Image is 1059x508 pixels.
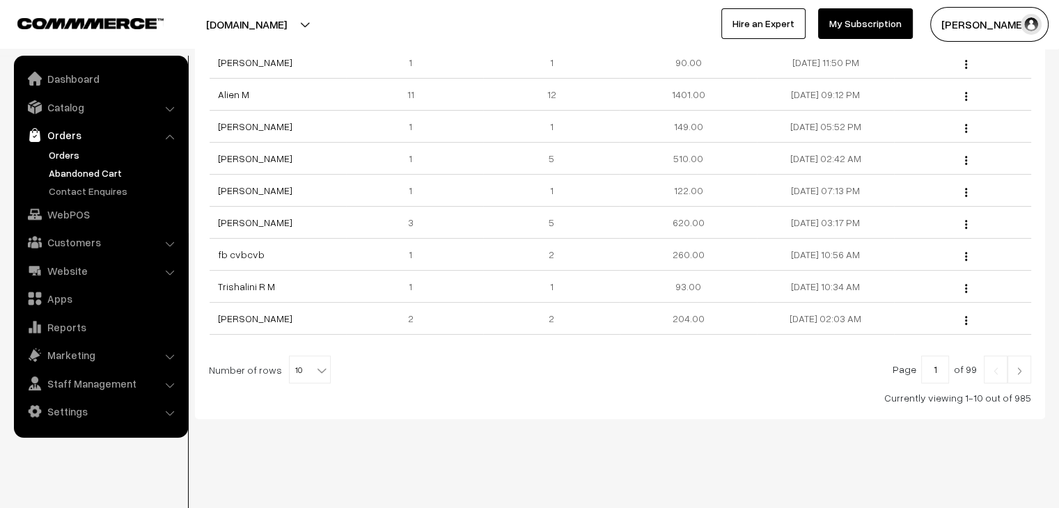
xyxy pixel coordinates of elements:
[965,60,967,69] img: Menu
[22,22,33,33] img: logo_orange.svg
[965,220,967,229] img: Menu
[620,47,757,79] td: 90.00
[483,303,620,335] td: 2
[620,143,757,175] td: 510.00
[17,342,183,367] a: Marketing
[757,47,894,79] td: [DATE] 11:50 PM
[218,312,292,324] a: [PERSON_NAME]
[757,111,894,143] td: [DATE] 05:52 PM
[218,248,265,260] a: fb cvbcvb
[346,79,483,111] td: 11
[17,122,183,148] a: Orders
[45,166,183,180] a: Abandoned Cart
[17,258,183,283] a: Website
[346,175,483,207] td: 1
[36,36,153,47] div: Domain: [DOMAIN_NAME]
[965,252,967,261] img: Menu
[45,148,183,162] a: Orders
[954,363,977,375] span: of 99
[45,184,183,198] a: Contact Enquires
[965,284,967,293] img: Menu
[965,316,967,325] img: Menu
[154,82,235,91] div: Keywords by Traffic
[620,175,757,207] td: 122.00
[17,18,164,29] img: COMMMERCE
[157,7,336,42] button: [DOMAIN_NAME]
[893,363,916,375] span: Page
[346,47,483,79] td: 1
[17,202,183,227] a: WebPOS
[620,239,757,271] td: 260.00
[22,36,33,47] img: website_grey.svg
[346,207,483,239] td: 3
[818,8,913,39] a: My Subscription
[1013,367,1026,375] img: Right
[757,79,894,111] td: [DATE] 09:12 PM
[930,7,1049,42] button: [PERSON_NAME]…
[346,111,483,143] td: 1
[620,271,757,303] td: 93.00
[209,363,282,377] span: Number of rows
[757,175,894,207] td: [DATE] 07:13 PM
[218,120,292,132] a: [PERSON_NAME]
[346,239,483,271] td: 1
[17,230,183,255] a: Customers
[289,356,331,383] span: 10
[38,81,49,92] img: tab_domain_overview_orange.svg
[17,371,183,396] a: Staff Management
[218,88,249,100] a: Alien M
[757,143,894,175] td: [DATE] 02:42 AM
[17,399,183,424] a: Settings
[17,66,183,91] a: Dashboard
[17,95,183,120] a: Catalog
[483,79,620,111] td: 12
[965,156,967,165] img: Menu
[620,303,757,335] td: 204.00
[721,8,806,39] a: Hire an Expert
[757,239,894,271] td: [DATE] 10:56 AM
[53,82,125,91] div: Domain Overview
[620,79,757,111] td: 1401.00
[290,356,330,384] span: 10
[483,239,620,271] td: 2
[218,184,292,196] a: [PERSON_NAME]
[209,390,1031,405] div: Currently viewing 1-10 out of 985
[346,143,483,175] td: 1
[218,216,292,228] a: [PERSON_NAME]
[1021,14,1042,35] img: user
[989,367,1002,375] img: Left
[483,47,620,79] td: 1
[757,303,894,335] td: [DATE] 02:03 AM
[483,111,620,143] td: 1
[483,143,620,175] td: 5
[17,286,183,311] a: Apps
[757,207,894,239] td: [DATE] 03:17 PM
[17,14,139,31] a: COMMMERCE
[139,81,150,92] img: tab_keywords_by_traffic_grey.svg
[218,152,292,164] a: [PERSON_NAME]
[965,92,967,101] img: Menu
[218,280,275,292] a: Trishalini R M
[620,111,757,143] td: 149.00
[39,22,68,33] div: v 4.0.25
[17,315,183,340] a: Reports
[346,271,483,303] td: 1
[483,271,620,303] td: 1
[965,124,967,133] img: Menu
[483,175,620,207] td: 1
[620,207,757,239] td: 620.00
[346,303,483,335] td: 2
[757,271,894,303] td: [DATE] 10:34 AM
[218,56,292,68] a: [PERSON_NAME]
[965,188,967,197] img: Menu
[483,207,620,239] td: 5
